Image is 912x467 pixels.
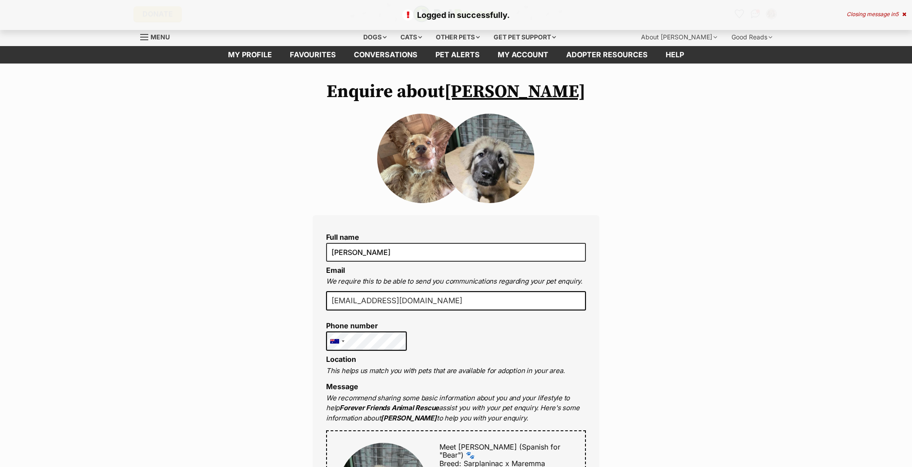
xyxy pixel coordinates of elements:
a: Pet alerts [426,46,489,64]
label: Message [326,382,358,391]
p: We recommend sharing some basic information about you and your lifestyle to help assist you with ... [326,393,586,424]
a: [PERSON_NAME] [444,81,585,103]
a: conversations [345,46,426,64]
input: E.g. Jimmy Chew [326,243,586,262]
a: Help [657,46,693,64]
label: Full name [326,233,586,241]
img: viuozzq5ixajxlhdc3mq.jpg [377,114,467,203]
div: Other pets [430,28,486,46]
a: My account [489,46,557,64]
p: This helps us match you with pets that are available for adoption in your area. [326,366,586,376]
div: Australia: +61 [327,332,347,351]
div: Good Reads [725,28,779,46]
div: Cats [394,28,428,46]
label: Email [326,266,345,275]
strong: [PERSON_NAME] [381,414,436,422]
p: We require this to be able to send you communications regarding your pet enquiry. [326,276,586,287]
a: Menu [140,28,176,44]
label: Location [326,355,356,364]
div: Dogs [357,28,393,46]
h1: Enquire about [313,81,599,102]
label: Phone number [326,322,407,330]
strong: Forever Friends Animal Rescue [340,403,439,412]
div: Get pet support [487,28,562,46]
img: Osa [445,114,534,203]
div: About [PERSON_NAME] [635,28,723,46]
a: Adopter resources [557,46,657,64]
span: Menu [151,33,170,41]
a: Favourites [281,46,345,64]
a: My profile [219,46,281,64]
